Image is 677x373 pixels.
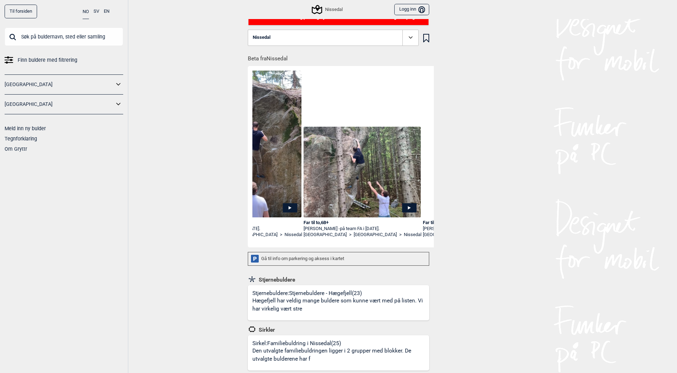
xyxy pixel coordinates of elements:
div: [PERSON_NAME] - [304,226,421,232]
a: [GEOGRAPHIC_DATA] [5,99,114,109]
button: EN [104,5,109,18]
button: NO [83,5,89,19]
a: [GEOGRAPHIC_DATA] [234,232,277,238]
button: Logg inn [394,4,429,16]
img: Jorgen pa Far til to [304,127,421,217]
div: Sirkel: Familiebuldring i Nissedal (25) [252,340,429,371]
a: [GEOGRAPHIC_DATA] [354,232,397,238]
span: Stjernebuldere [256,276,295,283]
h1: Beta fra Nissedal [248,50,434,63]
input: Søk på buldernavn, sted eller samling [5,28,123,46]
div: Gå til info om parkering og aksess i kartet [248,252,429,266]
a: Meld inn ny bulder [5,126,46,131]
p: Hægefjell har veldig mange buldere som kunne vært med på listen. Vi har virkelig vært stre [252,297,427,313]
div: Far til fire , 7A [423,220,540,226]
div: Stjernebuldere: Stjernebuldere - Hægefjell (23) [252,290,429,320]
a: Om Gryttr [5,146,27,152]
a: Nissedal [404,232,421,238]
div: Nissedal [313,5,342,14]
p: Den utvalgte familiebuldringen ligger i 2 grupper med blokker. De utvalgte bulderene har f [252,347,427,363]
span: Nissedal [253,35,270,40]
a: [GEOGRAPHIC_DATA] [5,79,114,90]
a: Finn buldere med filtrering [5,55,123,65]
span: > [349,232,352,238]
a: Sirkel:Familiebuldring i Nissedal(25)Den utvalgte familiebuldringen ligger i 2 grupper med blokke... [248,335,429,371]
a: Til forsiden [5,5,37,18]
span: Sirkler [256,326,275,333]
a: Stjernebuldere:Stjernebuldere - Hægefjell(23)Hægefjell har veldig mange buldere som kunne vært me... [248,285,429,320]
span: Finn buldere med filtrering [18,55,77,65]
span: på team FA i [DATE]. [340,226,379,231]
a: Nissedal [284,232,302,238]
div: [PERSON_NAME] - [423,226,540,232]
div: Far til to , 6B+ [304,220,421,226]
a: [GEOGRAPHIC_DATA] [423,232,466,238]
span: > [280,232,282,238]
a: [GEOGRAPHIC_DATA] [304,232,347,238]
button: SV [94,5,99,18]
button: Nissedal [248,30,419,46]
a: Tegnforklaring [5,136,37,142]
span: > [399,232,402,238]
